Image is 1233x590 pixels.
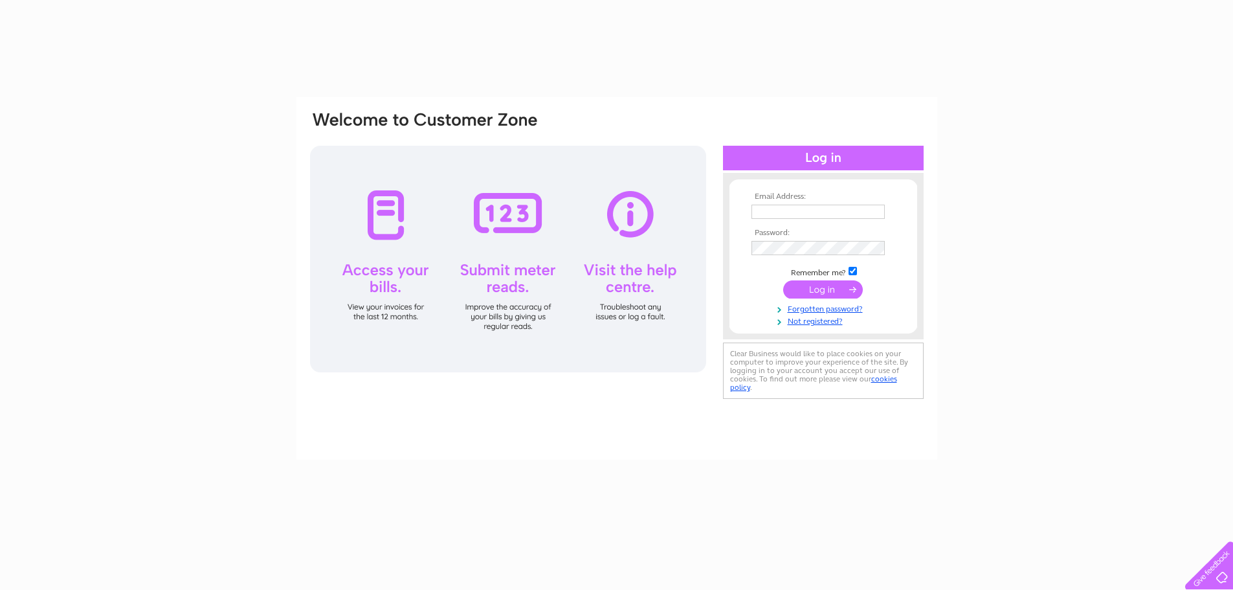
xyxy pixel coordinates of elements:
a: Forgotten password? [751,302,898,314]
th: Password: [748,229,898,238]
td: Remember me? [748,265,898,278]
a: cookies policy [730,374,897,392]
div: Clear Business would like to place cookies on your computer to improve your experience of the sit... [723,343,924,399]
a: Not registered? [751,314,898,326]
input: Submit [783,280,863,299]
th: Email Address: [748,192,898,201]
